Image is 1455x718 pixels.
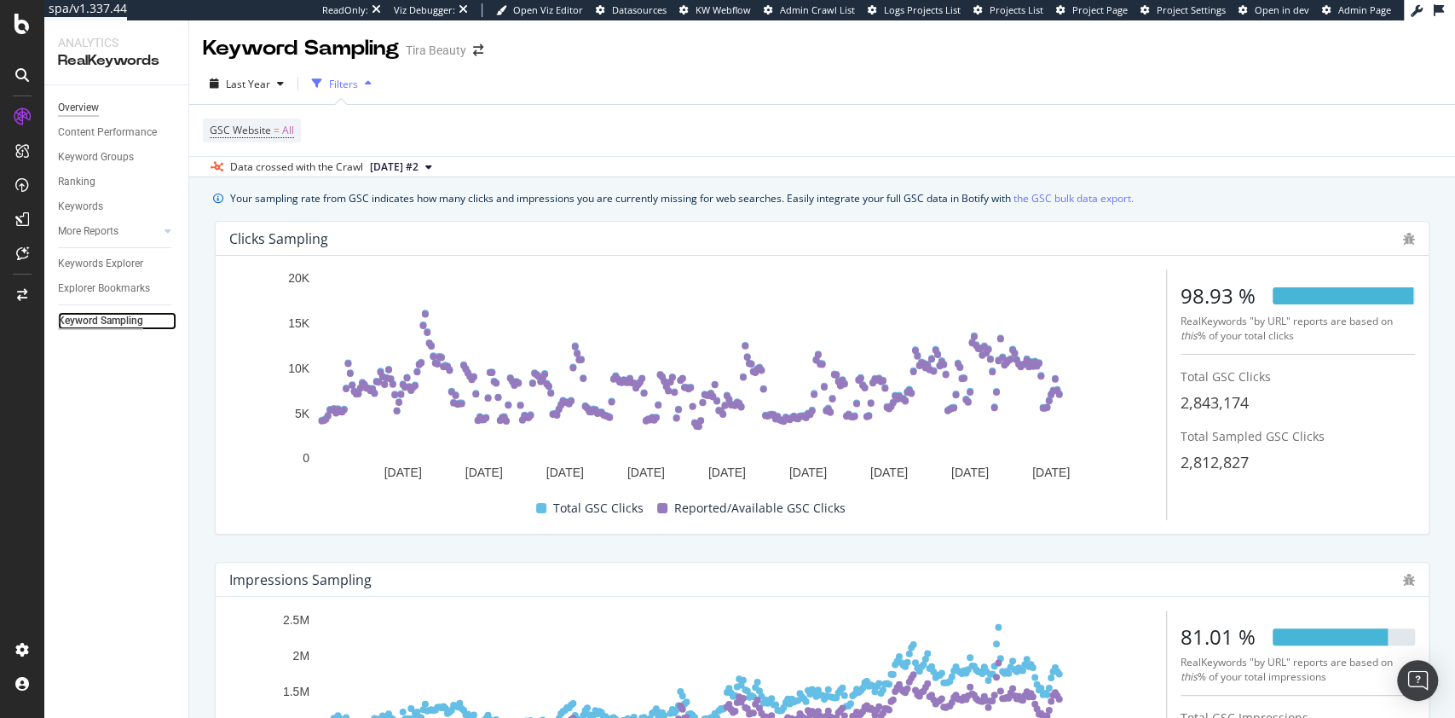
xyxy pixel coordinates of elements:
[58,124,157,142] div: Content Performance
[473,44,483,56] div: arrow-right-arrow-left
[370,159,419,175] span: 2025 Aug. 26th #2
[884,3,961,16] span: Logs Projects List
[58,312,176,330] a: Keyword Sampling
[951,466,989,479] text: [DATE]
[1397,660,1438,701] div: Open Intercom Messenger
[230,159,363,175] div: Data crossed with the Crawl
[553,498,644,518] span: Total GSC Clicks
[58,148,176,166] a: Keyword Groups
[58,255,143,273] div: Keywords Explorer
[329,77,358,91] div: Filters
[679,3,751,17] a: KW Webflow
[203,70,291,97] button: Last Year
[1072,3,1128,16] span: Project Page
[1403,233,1415,245] div: bug
[708,466,746,479] text: [DATE]
[1403,574,1415,586] div: bug
[674,498,846,518] span: Reported/Available GSC Clicks
[596,3,667,17] a: Datasources
[303,452,309,466] text: 0
[1338,3,1391,16] span: Admin Page
[58,198,176,216] a: Keywords
[1181,314,1415,343] div: RealKeywords "by URL" reports are based on % of your total clicks
[1056,3,1128,17] a: Project Page
[230,189,1134,207] div: Your sampling rate from GSC indicates how many clicks and impressions you are currently missing f...
[203,34,399,63] div: Keyword Sampling
[58,280,150,298] div: Explorer Bookmarks
[384,466,422,479] text: [DATE]
[1181,328,1198,343] i: this
[58,51,175,71] div: RealKeywords
[612,3,667,16] span: Datasources
[1013,189,1134,207] a: the GSC bulk data export.
[465,466,503,479] text: [DATE]
[1032,466,1070,479] text: [DATE]
[295,407,310,420] text: 5K
[58,223,118,240] div: More Reports
[870,466,908,479] text: [DATE]
[58,280,176,298] a: Explorer Bookmarks
[210,123,271,137] span: GSC Website
[973,3,1043,17] a: Projects List
[288,362,310,375] text: 10K
[363,157,439,177] button: [DATE] #2
[1140,3,1226,17] a: Project Settings
[229,230,328,247] div: Clicks Sampling
[58,173,176,191] a: Ranking
[1181,281,1256,310] div: 98.93 %
[868,3,961,17] a: Logs Projects List
[288,272,310,286] text: 20K
[58,223,159,240] a: More Reports
[274,123,280,137] span: =
[213,189,1431,207] div: info banner
[58,148,134,166] div: Keyword Groups
[1181,392,1249,413] span: 2,843,174
[1255,3,1309,16] span: Open in dev
[58,34,175,51] div: Analytics
[406,42,466,59] div: Tira Beauty
[229,571,372,588] div: Impressions Sampling
[764,3,855,17] a: Admin Crawl List
[1181,368,1271,385] span: Total GSC Clicks
[627,466,665,479] text: [DATE]
[58,198,103,216] div: Keywords
[696,3,751,16] span: KW Webflow
[789,466,827,479] text: [DATE]
[58,99,176,117] a: Overview
[513,3,583,16] span: Open Viz Editor
[1238,3,1309,17] a: Open in dev
[1181,428,1325,444] span: Total Sampled GSC Clicks
[58,312,143,330] div: Keyword Sampling
[305,70,378,97] button: Filters
[990,3,1043,16] span: Projects List
[283,613,309,627] text: 2.5M
[546,466,584,479] text: [DATE]
[1181,452,1249,472] span: 2,812,827
[1157,3,1226,16] span: Project Settings
[58,173,95,191] div: Ranking
[1181,655,1415,684] div: RealKeywords "by URL" reports are based on % of your total impressions
[229,269,1152,495] svg: A chart.
[394,3,455,17] div: Viz Debugger:
[1181,669,1198,684] i: this
[1181,622,1256,651] div: 81.01 %
[496,3,583,17] a: Open Viz Editor
[282,119,294,142] span: All
[58,124,176,142] a: Content Performance
[1322,3,1391,17] a: Admin Page
[780,3,855,16] span: Admin Crawl List
[58,99,99,117] div: Overview
[226,77,270,91] span: Last Year
[283,685,309,698] text: 1.5M
[322,3,368,17] div: ReadOnly:
[293,649,309,663] text: 2M
[288,316,310,330] text: 15K
[58,255,176,273] a: Keywords Explorer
